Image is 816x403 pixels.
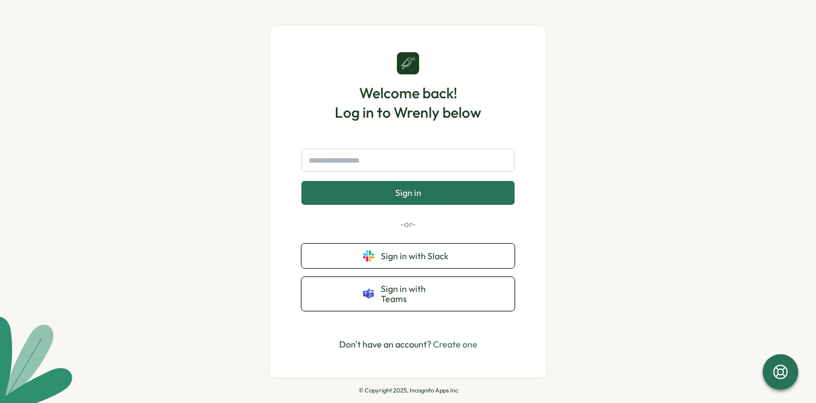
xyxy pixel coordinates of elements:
p: -or- [301,218,515,230]
button: Sign in [301,181,515,204]
button: Sign in with Slack [301,244,515,268]
span: Sign in with Slack [381,251,453,261]
p: Don't have an account? [339,337,477,351]
p: © Copyright 2025, Incognito Apps Inc [359,387,458,394]
a: Create one [433,339,477,350]
span: Sign in with Teams [381,284,453,304]
h1: Welcome back! Log in to Wrenly below [335,83,481,122]
button: Sign in with Teams [301,277,515,311]
span: Sign in [395,188,421,198]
